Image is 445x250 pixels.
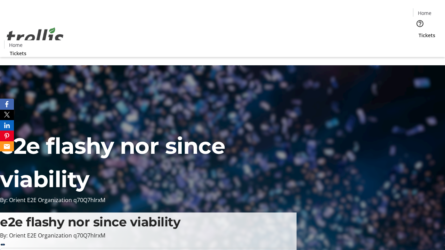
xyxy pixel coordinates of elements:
img: Orient E2E Organization q70Q7hIrxM's Logo [4,20,66,55]
span: Home [9,41,23,49]
a: Tickets [413,32,441,39]
a: Home [5,41,27,49]
span: Tickets [419,32,435,39]
span: Tickets [10,50,26,57]
button: Cart [413,39,427,53]
button: Help [413,17,427,31]
a: Tickets [4,50,32,57]
span: Home [418,9,431,17]
a: Home [413,9,436,17]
